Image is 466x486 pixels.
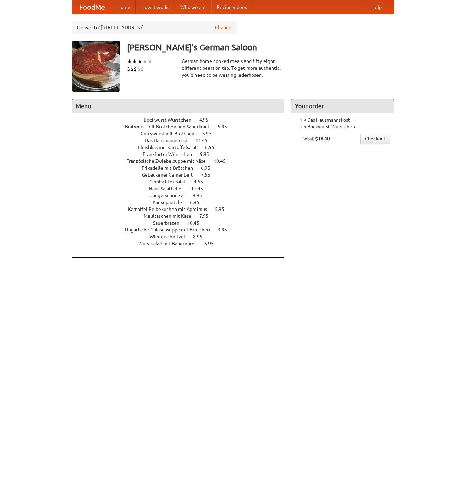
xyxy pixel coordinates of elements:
span: Ungarische Gulaschsuppe mit Brötchen [125,227,217,233]
span: 9.95 [200,151,216,157]
span: 7.95 [199,213,215,219]
span: Wurstsalad mit Bauernbrot [138,241,203,246]
span: Wienerschnitzel [150,234,192,239]
a: Change [215,24,231,31]
span: Currywurst mit Brötchen [141,131,201,136]
a: Ungarische Gulaschsuppe mit Brötchen 3.95 [125,227,240,233]
a: Currywurst mit Brötchen 5.95 [141,131,224,136]
span: 5.95 [218,124,234,129]
span: Bockwurst Würstchen [144,117,198,123]
span: 5.95 [215,206,231,212]
a: Sauerbraten 10.45 [153,220,212,226]
span: Bratwurst mit Brötchen und Sauerkraut [125,124,217,129]
span: 7.55 [201,172,217,178]
a: Kartoffel Reibekuchen mit Apfelmus 5.95 [128,206,237,212]
a: Maultaschen mit Käse 7.95 [144,213,221,219]
h4: Menu [72,99,284,113]
div: Deliver to: [STREET_ADDRESS] [72,21,237,34]
a: Gebackener Camenbert 7.55 [142,172,223,178]
span: 10.45 [187,220,206,226]
a: Frikadelle mit Brötchen 6.95 [142,165,223,171]
b: Total: $16.40 [302,136,330,142]
a: How it works [136,0,175,14]
a: Das Hausmannskost 11.45 [145,138,220,143]
span: 11.45 [191,186,210,191]
span: Maultaschen mit Käse [144,213,198,219]
span: 4.95 [199,117,215,123]
li: ★ [142,58,147,65]
span: Gemischter Salat [149,179,193,184]
a: Jaegerschnitzel 9.95 [150,193,215,198]
span: 5.95 [202,131,218,136]
div: German home-cooked meals and fifty-eight different beers on tap. To get more authentic, you'd nee... [182,58,285,78]
span: 8.95 [193,234,209,239]
span: Fleishkas mit Kartoffelsalat [138,145,204,150]
a: Haus Salatteller 11.45 [149,186,216,191]
a: Recipe videos [211,0,252,14]
li: ★ [137,58,142,65]
span: Frankfurter Würstchen [143,151,199,157]
a: Home [112,0,136,14]
li: 1 × Das Hausmannskost [295,116,390,123]
a: Gemischter Salat 4.55 [149,179,216,184]
span: 6.95 [201,165,217,171]
span: 6.95 [204,241,220,246]
li: $ [137,65,141,73]
span: Gebackener Camenbert [142,172,200,178]
a: Help [366,0,387,14]
span: 4.55 [194,179,210,184]
span: Frikadelle mit Brötchen [142,165,200,171]
span: Sauerbraten [153,220,186,226]
li: ★ [132,58,137,65]
li: $ [127,65,130,73]
li: ★ [127,58,132,65]
span: Kaesepaetzle [153,200,189,205]
span: 6.95 [190,200,206,205]
a: Bockwurst Würstchen 4.95 [144,117,221,123]
li: $ [141,65,144,73]
span: Das Hausmannskost [145,138,194,143]
a: Frankfurter Würstchen 9.95 [143,151,222,157]
span: 3.95 [218,227,234,233]
span: 10.45 [214,158,232,164]
li: 1 × Bockwurst Würstchen [295,123,390,130]
a: FoodMe [72,0,112,14]
a: Who we are [175,0,211,14]
li: ★ [147,58,153,65]
span: Jaegerschnitzel [150,193,192,198]
span: 6.95 [205,145,221,150]
li: $ [130,65,134,73]
a: Checkout [360,134,390,144]
h4: Your order [291,99,394,113]
span: Kartoffel Reibekuchen mit Apfelmus [128,206,214,212]
a: Fleishkas mit Kartoffelsalat 6.95 [138,145,227,150]
a: Französische Zwiebelsuppe mit Käse 10.45 [126,158,238,164]
h3: [PERSON_NAME]'s German Saloon [127,41,394,54]
a: Wurstsalad mit Bauernbrot 6.95 [138,241,226,246]
a: Kaesepaetzle 6.95 [153,200,212,205]
span: Französische Zwiebelsuppe mit Käse [126,158,213,164]
span: Haus Salatteller [149,186,190,191]
span: 9.95 [193,193,209,198]
img: angular.jpg [72,41,120,92]
span: 11.45 [195,138,214,143]
a: Wienerschnitzel 8.95 [150,234,215,239]
li: $ [134,65,137,73]
a: Bratwurst mit Brötchen und Sauerkraut 5.95 [125,124,240,129]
